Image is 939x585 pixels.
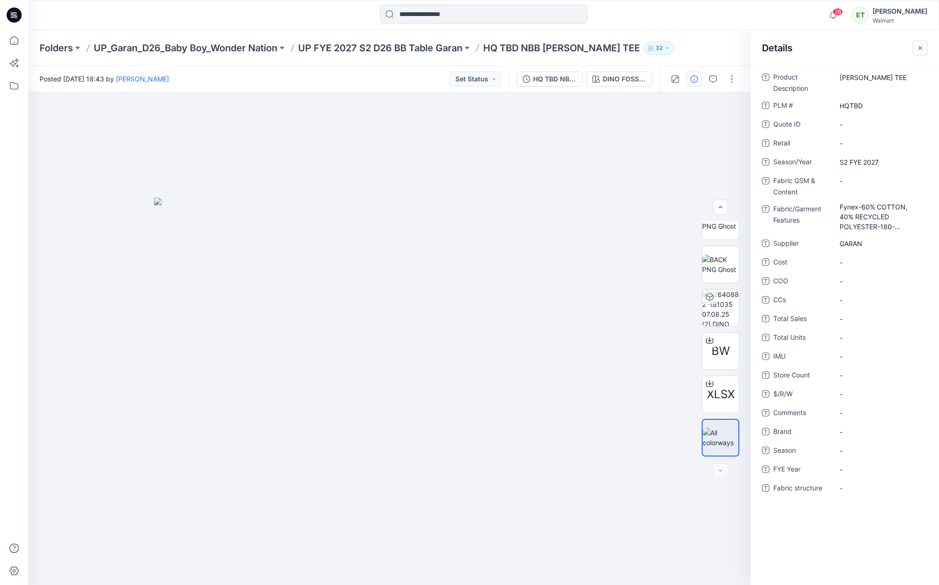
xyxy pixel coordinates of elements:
[773,238,830,251] span: Supplier
[773,407,830,420] span: Comments
[773,137,830,151] span: Retail
[840,333,922,343] span: -
[40,41,73,55] a: Folders
[840,157,922,167] span: S2 FYE 2027
[40,74,169,84] span: Posted [DATE] 18:43 by
[712,343,730,360] span: BW
[603,74,646,84] div: DINO FOSSILS
[483,41,640,55] p: HQ TBD NBB [PERSON_NAME] TEE
[840,239,922,248] span: GARAN
[840,72,922,82] span: HENLY TEE
[644,41,674,55] button: 32
[702,255,739,274] img: BACK PNG Ghost
[702,211,739,231] img: FRONT PNG Ghost
[773,203,830,232] span: Fabric/Garment Features
[762,42,793,54] h2: Details
[840,427,922,437] span: -
[773,351,830,364] span: IMU
[773,482,830,496] span: Fabric structure
[773,313,830,326] span: Total Sales
[298,41,462,55] a: UP FYE 2027 S2 D26 BB Table Garan
[840,446,922,456] span: -
[840,276,922,286] span: -
[773,369,830,383] span: Store Count
[840,314,922,324] span: -
[586,72,652,87] button: DINO FOSSILS
[773,156,830,169] span: Season/Year
[840,389,922,399] span: -
[707,386,735,403] span: XLSX
[773,119,830,132] span: Quote ID
[840,370,922,380] span: -
[833,8,843,16] span: 26
[840,465,922,474] span: -
[94,41,277,55] a: UP_Garan_D26_Baby Boy_Wonder Nation
[840,101,922,111] span: HQTBD
[517,72,583,87] button: HQ TBD NBB [PERSON_NAME] TEE
[533,74,576,84] div: HQ TBD NBB [PERSON_NAME] TEE
[840,176,922,186] span: -
[840,257,922,267] span: -
[773,100,830,113] span: PLM #
[840,483,922,493] span: -
[840,120,922,129] span: -
[687,72,702,87] button: Details
[852,7,869,24] div: ET
[773,464,830,477] span: FYE Year
[873,17,927,24] div: Walmart
[840,408,922,418] span: -
[773,294,830,307] span: CCs
[773,426,830,439] span: Brand
[773,256,830,270] span: Cost
[840,138,922,148] span: -
[703,428,738,448] img: All colorways
[773,275,830,288] span: COO
[873,6,927,17] div: [PERSON_NAME]
[840,202,922,232] span: Fynex-60% COTTON, 40% RECYCLED POLYESTER-180-GSM-KN-00232-JERSEY
[773,332,830,345] span: Total Units
[773,388,830,401] span: $/R/W
[702,289,739,326] img: S2640882 -IB1035 07.08.25 (2) DINO FOSSILS
[840,352,922,361] span: -
[773,72,830,94] span: Product Description
[840,295,922,305] span: -
[656,43,663,53] p: 32
[773,175,830,198] span: Fabric GSM & Content
[116,75,169,83] a: [PERSON_NAME]
[773,445,830,458] span: Season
